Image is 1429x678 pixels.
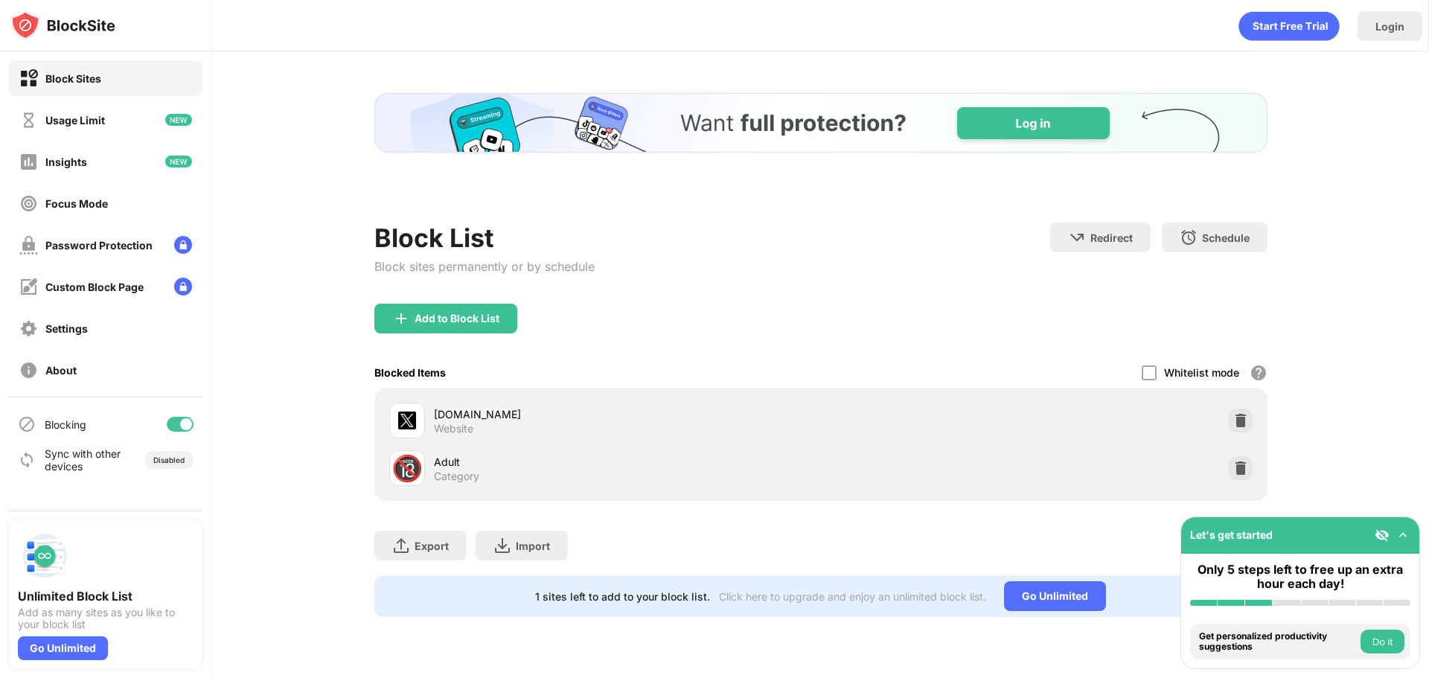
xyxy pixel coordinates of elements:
[516,540,550,552] div: Import
[1190,563,1410,591] div: Only 5 steps left to free up an extra hour each day!
[45,364,77,377] div: About
[415,313,499,324] div: Add to Block List
[1375,528,1390,543] img: eye-not-visible.svg
[19,236,38,255] img: password-protection-off.svg
[1190,528,1273,541] div: Let's get started
[45,156,87,168] div: Insights
[1004,581,1106,611] div: Go Unlimited
[174,278,192,295] img: lock-menu.svg
[19,319,38,338] img: settings-off.svg
[19,69,38,88] img: block-on.svg
[415,540,449,552] div: Export
[434,454,821,470] div: Adult
[374,259,595,274] div: Block sites permanently or by schedule
[1238,11,1340,41] div: animation
[18,636,108,660] div: Go Unlimited
[374,93,1267,205] iframe: Banner
[18,529,71,583] img: push-block-list.svg
[535,590,710,603] div: 1 sites left to add to your block list.
[45,114,105,127] div: Usage Limit
[165,114,192,126] img: new-icon.svg
[45,322,88,335] div: Settings
[391,453,423,484] div: 🔞
[374,366,446,379] div: Blocked Items
[398,412,416,429] img: favicons
[18,415,36,433] img: blocking-icon.svg
[719,590,986,603] div: Click here to upgrade and enjoy an unlimited block list.
[10,10,115,40] img: logo-blocksite.svg
[19,361,38,380] img: about-off.svg
[19,111,38,129] img: time-usage-off.svg
[45,72,101,85] div: Block Sites
[19,194,38,213] img: focus-off.svg
[1396,528,1410,543] img: omni-setup-toggle.svg
[1090,231,1133,244] div: Redirect
[1164,366,1239,379] div: Whitelist mode
[45,197,108,210] div: Focus Mode
[374,223,595,253] div: Block List
[18,589,194,604] div: Unlimited Block List
[19,278,38,296] img: customize-block-page-off.svg
[1199,631,1357,653] div: Get personalized productivity suggestions
[45,239,153,252] div: Password Protection
[18,451,36,469] img: sync-icon.svg
[1361,630,1404,653] button: Do it
[434,422,473,435] div: Website
[174,236,192,254] img: lock-menu.svg
[1202,231,1250,244] div: Schedule
[165,156,192,167] img: new-icon.svg
[45,418,86,431] div: Blocking
[153,455,185,464] div: Disabled
[1375,20,1404,33] div: Login
[19,153,38,171] img: insights-off.svg
[45,281,144,293] div: Custom Block Page
[18,607,194,630] div: Add as many sites as you like to your block list
[434,406,821,422] div: [DOMAIN_NAME]
[45,447,121,473] div: Sync with other devices
[434,470,479,483] div: Category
